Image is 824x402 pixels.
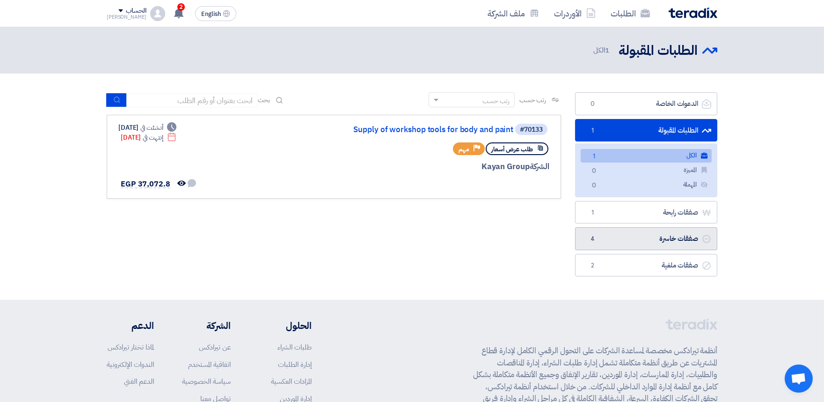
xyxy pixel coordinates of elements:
div: #70133 [520,127,543,133]
a: Open chat [785,365,813,393]
div: رتب حسب [482,96,510,106]
span: أنشئت في [140,123,163,133]
div: [DATE] [121,133,176,142]
li: الحلول [259,319,312,333]
button: English [195,6,236,21]
span: الشركة [530,161,550,172]
div: الحساب [126,7,146,15]
a: الطلبات المقبولة1 [575,119,717,142]
img: Teradix logo [669,7,717,18]
a: صفقات خاسرة4 [575,227,717,250]
div: [PERSON_NAME] [107,15,146,20]
span: 2 [587,261,598,270]
a: اتفاقية المستخدم [188,359,231,370]
a: الطلبات [603,2,657,24]
span: الكل [593,45,611,56]
a: عن تيرادكس [199,342,231,352]
span: 1 [587,126,598,135]
a: طلبات الشراء [277,342,312,352]
a: المهملة [581,178,712,192]
span: 0 [587,99,598,109]
a: إدارة الطلبات [278,359,312,370]
div: Kayan Group [324,161,549,173]
a: لماذا تختار تيرادكس [108,342,154,352]
h2: الطلبات المقبولة [619,42,698,60]
a: الكل [581,149,712,163]
a: المزادات العكسية [271,376,312,387]
span: إنتهت في [143,133,163,142]
span: مهم [459,145,469,154]
span: 2 [177,3,185,11]
div: [DATE] [118,123,176,133]
img: profile_test.png [150,6,165,21]
span: طلب عرض أسعار [491,145,533,154]
a: Supply of workshop tools for body and paint [326,126,513,134]
a: المميزة [581,164,712,177]
a: الندوات الإلكترونية [107,359,154,370]
span: 0 [588,181,599,191]
a: الأوردرات [547,2,603,24]
a: الدعوات الخاصة0 [575,92,717,115]
input: ابحث بعنوان أو رقم الطلب [127,93,258,107]
span: 0 [588,166,599,176]
li: الشركة [182,319,231,333]
span: بحث [258,95,270,105]
span: 4 [587,234,598,244]
a: صفقات رابحة1 [575,201,717,224]
a: ملف الشركة [480,2,547,24]
li: الدعم [107,319,154,333]
span: 1 [588,152,599,162]
span: 1 [587,208,598,217]
a: صفقات ملغية2 [575,254,717,277]
span: رتب حسب [519,95,546,105]
span: English [201,11,221,17]
a: سياسة الخصوصية [182,376,231,387]
a: الدعم الفني [124,376,154,387]
span: EGP 37,072.8 [121,179,170,190]
span: 1 [605,45,609,55]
